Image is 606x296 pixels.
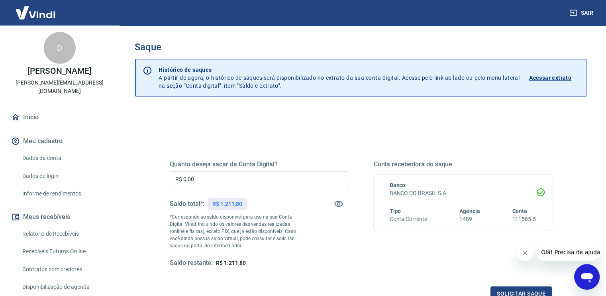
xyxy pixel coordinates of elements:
[529,66,580,90] a: Acessar extrato
[390,189,536,197] h6: BANCO DO BRASIL S.A.
[390,182,406,188] span: Banco
[212,200,242,208] p: R$ 1.211,80
[10,208,110,226] button: Meus recebíveis
[10,0,61,25] img: Vindi
[459,208,480,214] span: Agência
[19,279,110,295] a: Disponibilização de agenda
[6,79,113,95] p: [PERSON_NAME][EMAIL_ADDRESS][DOMAIN_NAME]
[135,41,587,53] h3: Saque
[19,261,110,278] a: Contratos com credores
[170,213,304,249] p: *Corresponde ao saldo disponível para uso na sua Conta Digital Vindi. Incluindo os valores das ve...
[19,150,110,166] a: Dados da conta
[574,264,600,290] iframe: Botão para abrir a janela de mensagens
[517,245,533,261] iframe: Fechar mensagem
[390,208,401,214] span: Tipo
[10,132,110,150] button: Meu cadastro
[512,208,527,214] span: Conta
[19,243,110,260] a: Recebíveis Futuros Online
[459,215,480,223] h6: 1489
[170,259,213,267] h5: Saldo restante:
[27,67,91,75] p: [PERSON_NAME]
[216,260,245,266] span: R$ 1.211,80
[159,66,520,90] p: A partir de agora, o histórico de saques será disponibilizado no extrato da sua conta digital. Ac...
[536,243,600,261] iframe: Mensagem da empresa
[19,226,110,242] a: Relatório de Recebíveis
[44,32,76,64] div: D
[568,6,596,20] button: Sair
[19,185,110,202] a: Informe de rendimentos
[390,215,427,223] h6: Conta Corrente
[374,160,552,168] h5: Conta recebedora do saque
[529,74,571,82] p: Acessar extrato
[10,109,110,126] a: Início
[159,66,520,74] p: Histórico de saques
[170,200,204,208] h5: Saldo total*:
[170,160,348,168] h5: Quanto deseja sacar da Conta Digital?
[19,168,110,184] a: Dados de login
[5,6,67,12] span: Olá! Precisa de ajuda?
[512,215,536,223] h6: 111585-5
